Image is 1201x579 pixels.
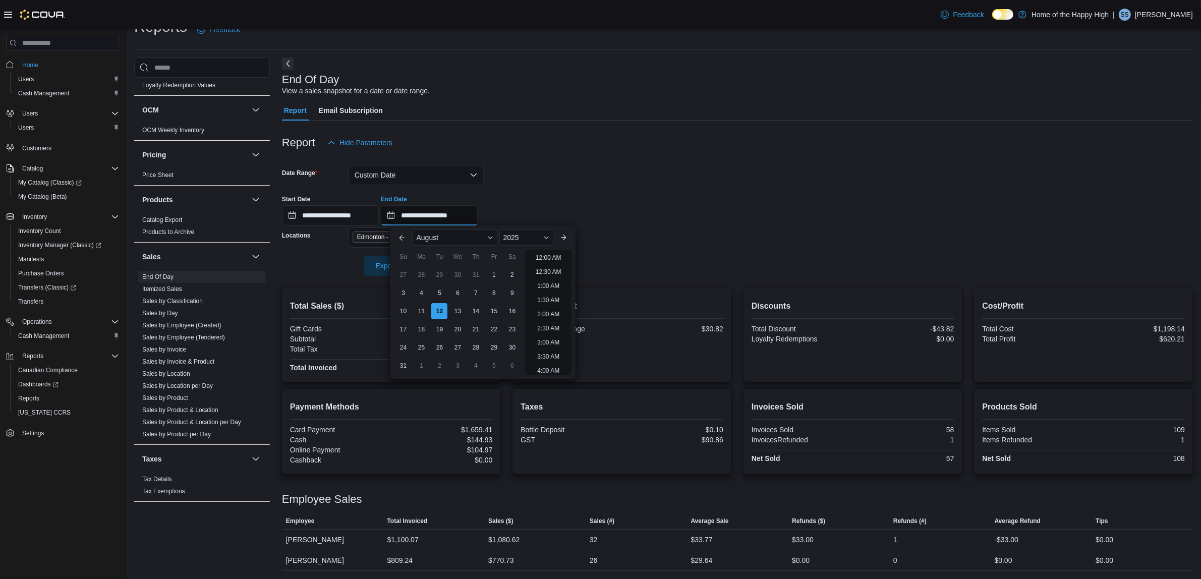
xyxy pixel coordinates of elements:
div: Button. Open the year selector. 2025 is currently selected. [499,229,553,246]
div: Th [468,249,484,265]
span: Home [22,61,38,69]
div: day-1 [486,267,502,283]
div: Cash [290,436,389,444]
span: Sales by Product [142,394,188,402]
div: $0.00 [855,335,954,343]
strong: Net Sold [982,454,1011,462]
span: Operations [18,316,119,328]
a: Users [14,73,38,85]
p: | [1113,9,1115,21]
div: day-4 [468,358,484,374]
li: 1:30 AM [533,294,563,306]
button: OCM [250,104,262,116]
div: Su [395,249,411,265]
a: Inventory Manager (Classic) [14,239,105,251]
a: Transfers [14,296,47,308]
a: Sales by Invoice [142,346,186,353]
div: Products [134,214,270,242]
div: Invoices Sold [752,426,851,434]
div: Online Payment [290,446,389,454]
button: Pricing [142,150,248,160]
div: day-4 [413,285,429,301]
label: End Date [381,195,407,203]
div: day-1 [413,358,429,374]
div: -$43.82 [855,325,954,333]
button: Reports [18,350,47,362]
span: Users [14,73,119,85]
span: Email Subscription [319,100,383,121]
span: Transfers [14,296,119,308]
span: Hide Parameters [339,138,392,148]
span: Transfers (Classic) [18,283,76,292]
a: Transfers (Classic) [14,281,80,294]
div: 58 [855,426,954,434]
h2: Payment Methods [290,401,493,413]
span: Report [284,100,307,121]
h3: Products [142,195,173,205]
span: Settings [22,429,44,437]
button: Reports [10,391,123,406]
span: Cash Management [18,89,69,97]
span: Inventory Manager (Classic) [18,241,101,249]
span: Manifests [14,253,119,265]
span: Operations [22,318,52,326]
span: Sales by Invoice [142,345,186,354]
div: day-13 [449,303,466,319]
span: Loyalty Redemption Values [142,81,215,89]
span: Users [14,122,119,134]
h3: Sales [142,252,161,262]
div: day-27 [395,267,411,283]
div: day-8 [486,285,502,301]
div: day-7 [468,285,484,301]
a: Itemized Sales [142,285,182,293]
label: Locations [282,231,311,240]
div: Loyalty Redemptions [752,335,851,343]
p: [PERSON_NAME] [1135,9,1193,21]
button: Users [10,72,123,86]
a: Home [18,59,42,71]
span: SS [1121,9,1129,21]
div: Card Payment [290,426,389,434]
span: Sales by Location per Day [142,382,213,390]
span: Customers [18,142,119,154]
a: Feedback [937,5,988,25]
a: Products to Archive [142,228,194,236]
div: day-12 [431,303,447,319]
div: $620.21 [1085,335,1185,343]
span: [US_STATE] CCRS [18,409,71,417]
div: Sales [134,271,270,444]
span: Inventory [22,213,47,221]
button: Sales [142,252,248,262]
div: day-29 [431,267,447,283]
a: Sales by Classification [142,298,203,305]
h3: OCM [142,105,159,115]
a: Inventory Count [14,225,65,237]
li: 4:00 AM [533,365,563,377]
a: Reports [14,392,43,404]
span: Purchase Orders [14,267,119,279]
div: Taxes [134,473,270,501]
h2: Taxes [521,401,723,413]
button: Products [142,195,248,205]
div: August, 2025 [394,266,521,375]
button: Pricing [250,149,262,161]
div: day-30 [449,267,466,283]
span: Dashboards [18,380,59,388]
button: OCM [142,105,248,115]
a: My Catalog (Classic) [10,176,123,190]
div: 108 [1085,454,1185,462]
div: Total Tax [290,345,389,353]
a: End Of Day [142,273,174,280]
span: End Of Day [142,273,174,281]
span: Reports [22,352,43,360]
p: Home of the Happy High [1032,9,1109,21]
div: Total Cost [982,325,1081,333]
button: Catalog [18,162,47,175]
span: Sales by Product per Day [142,430,211,438]
a: Tax Exemptions [142,488,185,495]
div: Sa [504,249,520,265]
span: Sales by Classification [142,297,203,305]
div: Total Profit [982,335,1081,343]
span: Inventory [18,211,119,223]
div: day-18 [413,321,429,337]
